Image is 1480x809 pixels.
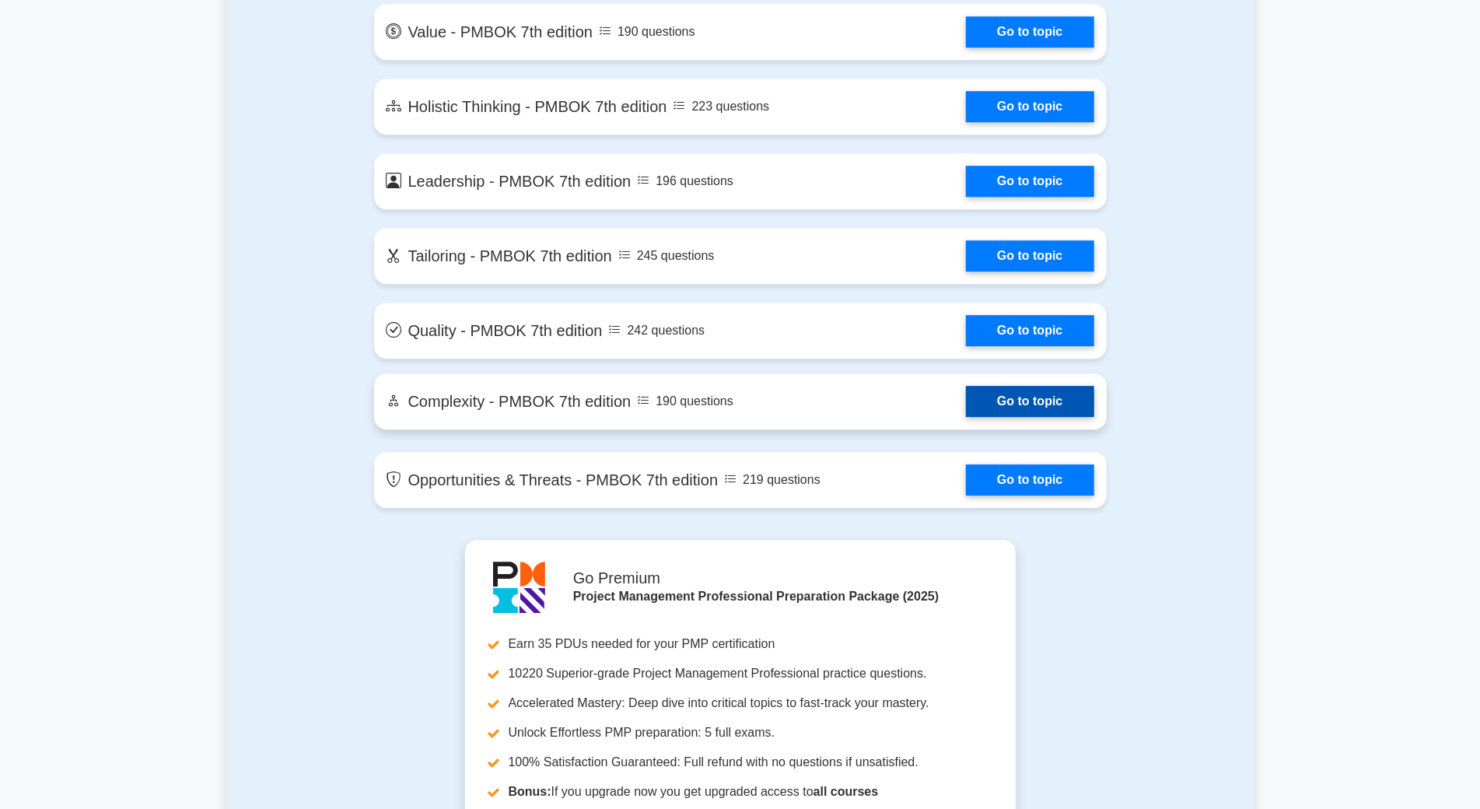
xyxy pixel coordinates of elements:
[966,91,1093,122] a: Go to topic
[966,386,1093,417] a: Go to topic
[966,16,1093,47] a: Go to topic
[966,240,1093,271] a: Go to topic
[966,315,1093,346] a: Go to topic
[966,166,1093,197] a: Go to topic
[966,464,1093,496] a: Go to topic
